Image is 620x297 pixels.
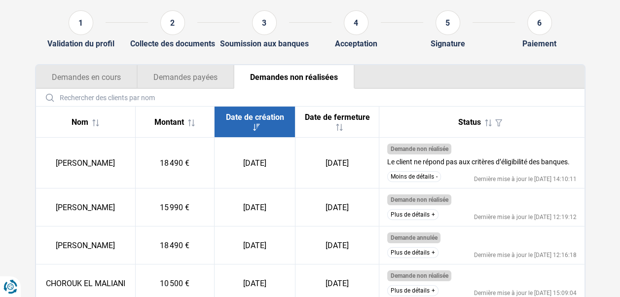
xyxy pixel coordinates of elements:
div: 1 [69,10,93,35]
td: [DATE] [214,226,295,264]
div: Signature [431,39,465,48]
button: Demandes en cours [36,65,137,89]
span: Demande non réalisée [390,146,448,152]
div: 3 [252,10,277,35]
span: Demande annulée [390,234,437,241]
td: [PERSON_NAME] [36,188,136,226]
td: [DATE] [214,138,295,188]
td: 15 990 € [135,188,214,226]
button: Demandes non réalisées [234,65,355,89]
div: Dernière mise à jour le [DATE] 14:10:11 [474,176,577,182]
td: [PERSON_NAME] [36,138,136,188]
div: 6 [527,10,552,35]
span: Date de fermeture [305,112,370,122]
input: Rechercher des clients par nom [40,89,581,106]
div: 4 [344,10,368,35]
span: Date de création [225,112,284,122]
td: [DATE] [295,138,379,188]
td: [DATE] [295,226,379,264]
div: Acceptation [335,39,377,48]
span: Nom [72,117,88,127]
div: 2 [160,10,185,35]
div: Dernière mise à jour le [DATE] 15:09:04 [474,290,577,296]
button: Plus de détails [387,247,438,258]
div: Collecte des documents [130,39,215,48]
td: [DATE] [295,188,379,226]
span: Demande non réalisée [390,196,448,203]
div: Validation du profil [47,39,114,48]
td: 18 490 € [135,138,214,188]
button: Plus de détails [387,209,438,220]
div: Dernière mise à jour le [DATE] 12:19:12 [474,214,577,220]
span: Status [458,117,481,127]
td: 18 490 € [135,226,214,264]
td: [PERSON_NAME] [36,226,136,264]
span: Demande non réalisée [390,272,448,279]
div: Dernière mise à jour le [DATE] 12:16:18 [474,252,577,258]
div: Le client ne répond pas aux critères d’éligibilité des banques. [387,158,570,165]
div: Paiement [522,39,556,48]
span: Montant [154,117,184,127]
button: Demandes payées [137,65,234,89]
div: Soumission aux banques [220,39,309,48]
div: 5 [436,10,460,35]
button: Moins de détails [387,171,441,182]
td: [DATE] [214,188,295,226]
button: Plus de détails [387,285,438,296]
